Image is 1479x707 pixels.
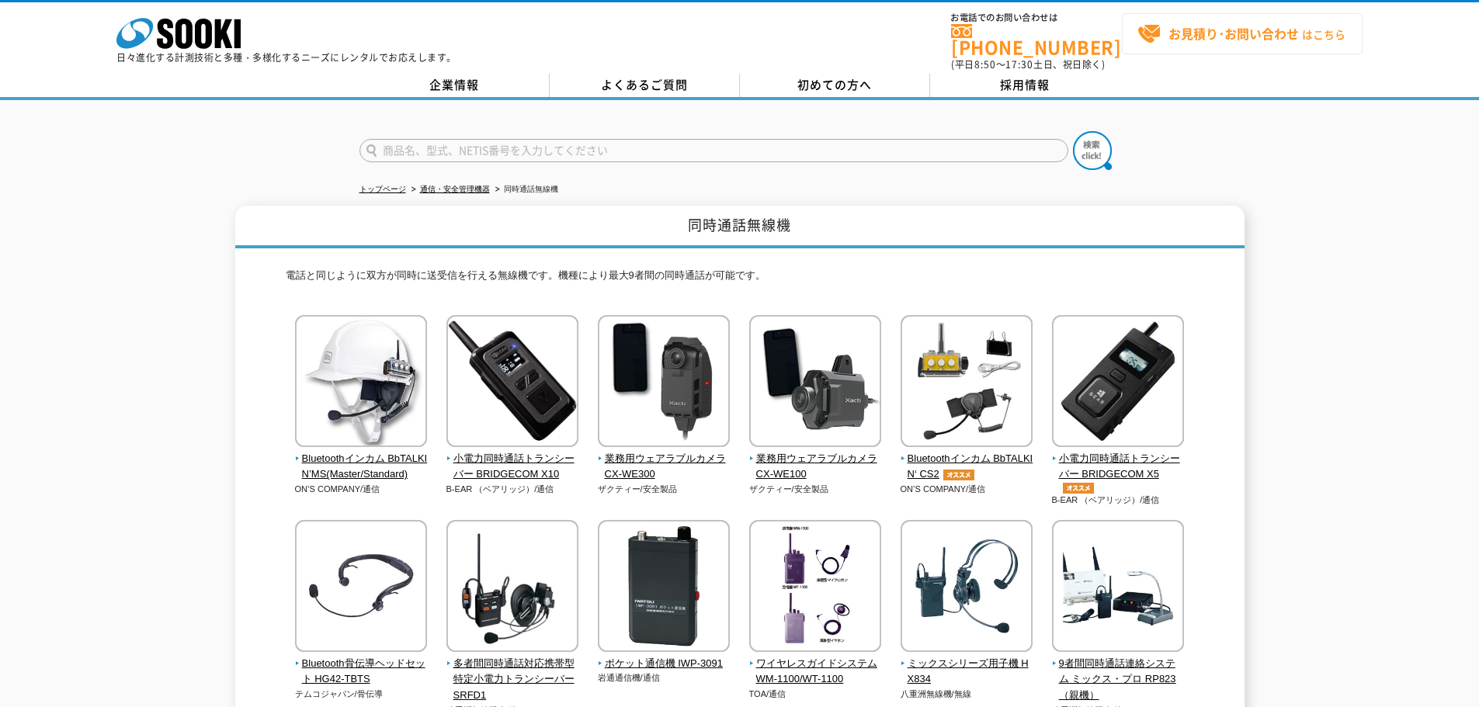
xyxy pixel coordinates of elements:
[235,206,1245,248] h1: 同時通話無線機
[116,53,457,62] p: 日々進化する計測技術と多種・多様化するニーズにレンタルでお応えします。
[295,451,428,483] span: Bluetoothインカム BbTALKIN’MS(Master/Standard)
[598,671,731,684] p: 岩通通信機/通信
[446,315,578,451] img: 小電力同時通話トランシーバー BRIDGECOM X10
[939,470,978,480] img: オススメ
[901,483,1033,496] p: ON’S COMPANY/通信
[598,641,731,672] a: ポケット通信機 IWP-3091
[974,57,996,71] span: 8:50
[901,688,1033,701] p: 八重洲無線機/無線
[1073,131,1112,170] img: btn_search.png
[930,74,1120,97] a: 採用情報
[901,641,1033,688] a: ミックスシリーズ用子機 HX834
[740,74,930,97] a: 初めての方へ
[446,451,579,483] span: 小電力同時通話トランシーバー BRIDGECOM X10
[749,436,882,483] a: 業務用ウェアラブルカメラ CX-WE100
[446,436,579,483] a: 小電力同時通話トランシーバー BRIDGECOM X10
[359,185,406,193] a: トップページ
[749,315,881,451] img: 業務用ウェアラブルカメラ CX-WE100
[286,268,1194,292] p: 電話と同じように双方が同時に送受信を行える無線機です。機種により最大9者間の同時通話が可能です。
[446,483,579,496] p: B-EAR （ベアリッジ）/通信
[749,641,882,688] a: ワイヤレスガイドシステム WM-1100/WT-1100
[1052,494,1185,507] p: B-EAR （ベアリッジ）/通信
[1052,315,1184,451] img: 小電力同時通話トランシーバー BRIDGECOM X5
[550,74,740,97] a: よくあるご質問
[295,315,427,451] img: Bluetoothインカム BbTALKIN’MS(Master/Standard)
[598,520,730,656] img: ポケット通信機 IWP-3091
[446,520,578,656] img: 多者間同時通話対応携帯型 特定小電力トランシーバー SRFD1
[901,451,1033,483] span: Bluetoothインカム BbTALKIN‘ CS2
[1059,483,1098,494] img: オススメ
[749,656,882,688] span: ワイヤレスガイドシステム WM-1100/WT-1100
[598,483,731,496] p: ザクティー/安全製品
[749,451,882,483] span: 業務用ウェアラブルカメラ CX-WE100
[598,436,731,483] a: 業務用ウェアラブルカメラ CX-WE300
[951,13,1122,23] span: お電話でのお問い合わせは
[359,139,1068,162] input: 商品名、型式、NETIS番号を入力してください
[1052,520,1184,656] img: 9者間同時通話連絡システム ミックス・プロ RP823（親機）
[749,688,882,701] p: TOA/通信
[295,520,427,656] img: Bluetooth骨伝導ヘッドセット HG42-TBTS
[951,57,1105,71] span: (平日 ～ 土日、祝日除く)
[598,315,730,451] img: 業務用ウェアラブルカメラ CX-WE300
[295,483,428,496] p: ON’S COMPANY/通信
[1052,641,1185,704] a: 9者間同時通話連絡システム ミックス・プロ RP823（親機）
[901,315,1033,451] img: Bluetoothインカム BbTALKIN‘ CS2
[749,520,881,656] img: ワイヤレスガイドシステム WM-1100/WT-1100
[1052,436,1185,494] a: 小電力同時通話トランシーバー BRIDGECOM X5オススメ
[295,436,428,483] a: Bluetoothインカム BbTALKIN’MS(Master/Standard)
[797,76,872,93] span: 初めての方へ
[1168,24,1299,43] strong: お見積り･お問い合わせ
[295,688,428,701] p: テムコジャパン/骨伝導
[901,520,1033,656] img: ミックスシリーズ用子機 HX834
[1052,656,1185,704] span: 9者間同時通話連絡システム ミックス・プロ RP823（親機）
[598,451,731,483] span: 業務用ウェアラブルカメラ CX-WE300
[420,185,490,193] a: 通信・安全管理機器
[1052,451,1185,494] span: 小電力同時通話トランシーバー BRIDGECOM X5
[1137,23,1345,46] span: はこちら
[295,656,428,688] span: Bluetooth骨伝導ヘッドセット HG42-TBTS
[598,656,731,672] span: ポケット通信機 IWP-3091
[1005,57,1033,71] span: 17:30
[295,641,428,688] a: Bluetooth骨伝導ヘッドセット HG42-TBTS
[749,483,882,496] p: ザクティー/安全製品
[492,182,558,198] li: 同時通話無線機
[901,656,1033,688] span: ミックスシリーズ用子機 HX834
[446,656,579,704] span: 多者間同時通話対応携帯型 特定小電力トランシーバー SRFD1
[1122,13,1363,54] a: お見積り･お問い合わせはこちら
[901,436,1033,483] a: Bluetoothインカム BbTALKIN‘ CS2オススメ
[359,74,550,97] a: 企業情報
[951,24,1122,56] a: [PHONE_NUMBER]
[446,641,579,704] a: 多者間同時通話対応携帯型 特定小電力トランシーバー SRFD1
